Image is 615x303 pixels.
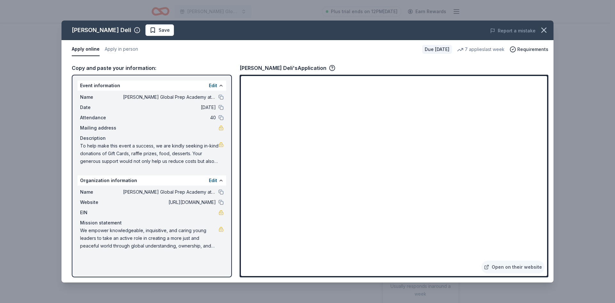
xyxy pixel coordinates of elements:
div: Organization information [78,175,226,186]
button: Edit [209,82,217,89]
button: Apply in person [105,43,138,56]
div: Description [80,134,224,142]
span: Save [159,26,170,34]
span: We empower knowledgeable, inquisitive, and caring young leaders to take an active role in creatin... [80,227,218,250]
div: Due [DATE] [422,45,452,54]
button: Edit [209,177,217,184]
span: [URL][DOMAIN_NAME] [123,198,216,206]
button: Apply online [72,43,100,56]
span: Mailing address [80,124,123,132]
div: 7 applies last week [457,46,504,53]
span: EIN [80,209,123,216]
span: Attendance [80,114,123,122]
a: Open on their website [481,261,545,274]
div: Copy and paste your information: [72,64,232,72]
div: Event information [78,80,226,91]
span: Name [80,188,123,196]
div: [PERSON_NAME] Deli's Application [240,64,335,72]
span: [DATE] [123,104,216,111]
div: Mission statement [80,219,224,227]
span: [PERSON_NAME] Global Prep Academy at [PERSON_NAME] [123,188,216,196]
span: Requirements [517,46,548,53]
span: Date [80,104,123,111]
span: Website [80,198,123,206]
button: Report a mistake [490,27,536,35]
span: To help make this event a success, we are kindly seeking in-kind donations of Gift Cards, raffle ... [80,142,218,165]
span: Name [80,93,123,101]
span: [PERSON_NAME] Global Prep Academy at [PERSON_NAME] [123,93,216,101]
span: 40 [123,114,216,122]
div: [PERSON_NAME] Deli [72,25,131,35]
button: Requirements [510,46,548,53]
button: Save [145,24,174,36]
